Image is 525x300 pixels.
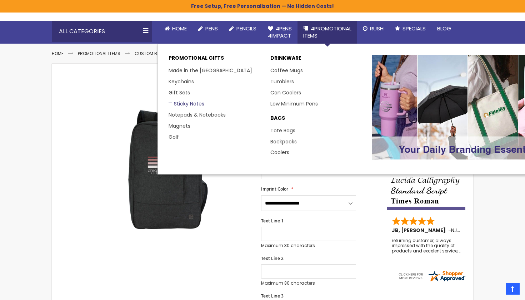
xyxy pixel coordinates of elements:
[397,270,466,282] img: 4pens.com widget logo
[270,127,295,134] a: Tote Bags
[169,111,226,118] a: Notepads & Notebooks
[192,21,224,36] a: Pens
[78,50,120,56] a: Promotional Items
[52,21,152,42] div: All Categories
[169,122,190,129] a: Magnets
[135,50,180,56] a: Custom Backpacks
[437,25,451,32] span: Blog
[357,21,389,36] a: Rush
[172,25,187,32] span: Home
[370,25,384,32] span: Rush
[169,89,190,96] a: Gift Sets
[402,25,426,32] span: Specials
[169,67,252,74] a: Made in the [GEOGRAPHIC_DATA]
[261,293,284,299] span: Text Line 3
[261,280,356,286] p: Maximum 30 characters
[205,25,218,32] span: Pens
[270,89,301,96] a: Can Coolers
[169,133,179,141] a: Golf
[169,55,263,65] p: Promotional Gifts
[169,100,204,107] a: Sticky Notes
[261,186,288,192] span: Imprint Color
[270,149,289,156] a: Coolers
[451,227,460,234] span: NJ
[261,255,284,261] span: Text Line 2
[466,281,525,300] iframe: Google Customer Reviews
[270,67,303,74] a: Coffee Mugs
[262,21,297,44] a: 4Pens4impact
[169,78,194,85] a: Keychains
[389,21,431,36] a: Specials
[159,21,192,36] a: Home
[261,243,356,249] p: Maximum 30 characters
[392,238,461,254] div: returning customer, always impressed with the quality of products and excelent service, will retu...
[88,81,251,245] img: 4pk-15807-kapston-pierce-backpack6_2.jpg
[52,50,64,56] a: Home
[397,278,466,284] a: 4pens.com certificate URL
[392,227,448,234] span: JB, [PERSON_NAME]
[303,25,351,39] span: 4PROMOTIONAL ITEMS
[431,21,457,36] a: Blog
[270,55,365,65] a: DRINKWARE
[387,141,465,210] img: font-personalization-examples
[270,115,365,125] a: BAGS
[224,21,262,36] a: Pencils
[236,25,256,32] span: Pencils
[270,138,297,145] a: Backpacks
[297,21,357,44] a: 4PROMOTIONALITEMS
[270,100,318,107] a: Low Minimum Pens
[448,227,510,234] span: - ,
[268,25,292,39] span: 4Pens 4impact
[270,78,294,85] a: Tumblers
[261,218,284,224] span: Text Line 1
